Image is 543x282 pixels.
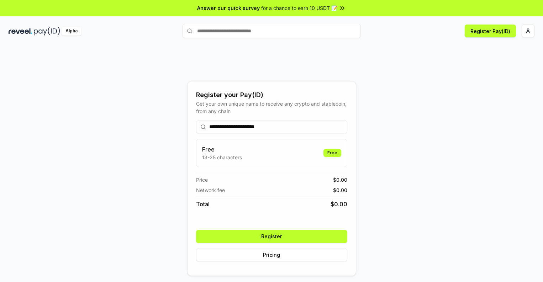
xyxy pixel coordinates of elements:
[196,176,208,183] span: Price
[196,230,347,243] button: Register
[196,249,347,261] button: Pricing
[333,186,347,194] span: $ 0.00
[196,90,347,100] div: Register your Pay(ID)
[333,176,347,183] span: $ 0.00
[34,27,60,36] img: pay_id
[196,100,347,115] div: Get your own unique name to receive any crypto and stablecoin, from any chain
[202,154,242,161] p: 13-25 characters
[465,25,516,37] button: Register Pay(ID)
[331,200,347,208] span: $ 0.00
[323,149,341,157] div: Free
[9,27,32,36] img: reveel_dark
[261,4,337,12] span: for a chance to earn 10 USDT 📝
[202,145,242,154] h3: Free
[197,4,260,12] span: Answer our quick survey
[62,27,81,36] div: Alpha
[196,200,210,208] span: Total
[196,186,225,194] span: Network fee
